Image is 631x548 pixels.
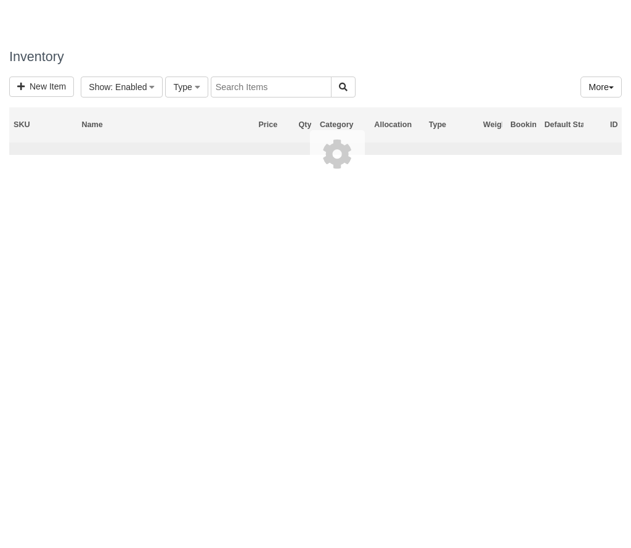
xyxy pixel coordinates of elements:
[81,77,163,98] button: Show: Enabled
[580,77,622,98] button: More
[9,77,74,97] a: New Item
[110,82,147,92] span: : Enabled
[589,9,609,29] div: W
[165,77,208,98] button: Type
[555,14,572,23] span: Help
[173,82,192,92] span: Type
[211,77,332,98] input: Search Items
[9,49,622,64] h1: Inventory
[545,15,553,23] i: Help
[89,82,110,92] span: Show
[9,10,27,28] img: checkfront-main-nav-mini-logo.png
